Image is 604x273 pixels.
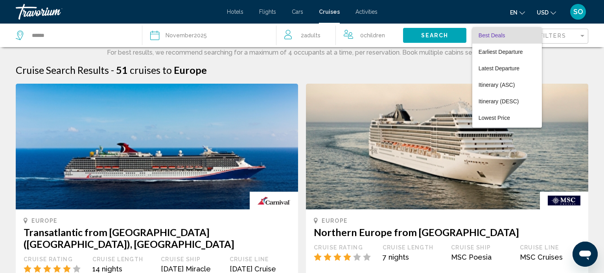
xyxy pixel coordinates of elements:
span: Latest Departure [479,65,519,71]
span: Itinerary (DESC) [479,98,519,104]
div: Sort by [472,27,542,128]
span: Best Deals [479,32,505,38]
iframe: Schaltfläche zum Öffnen des Messaging-Fensters [573,242,598,267]
span: Earliest Departure [479,49,523,55]
span: Lowest Price [479,115,510,121]
span: Itinerary (ASC) [479,82,515,88]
